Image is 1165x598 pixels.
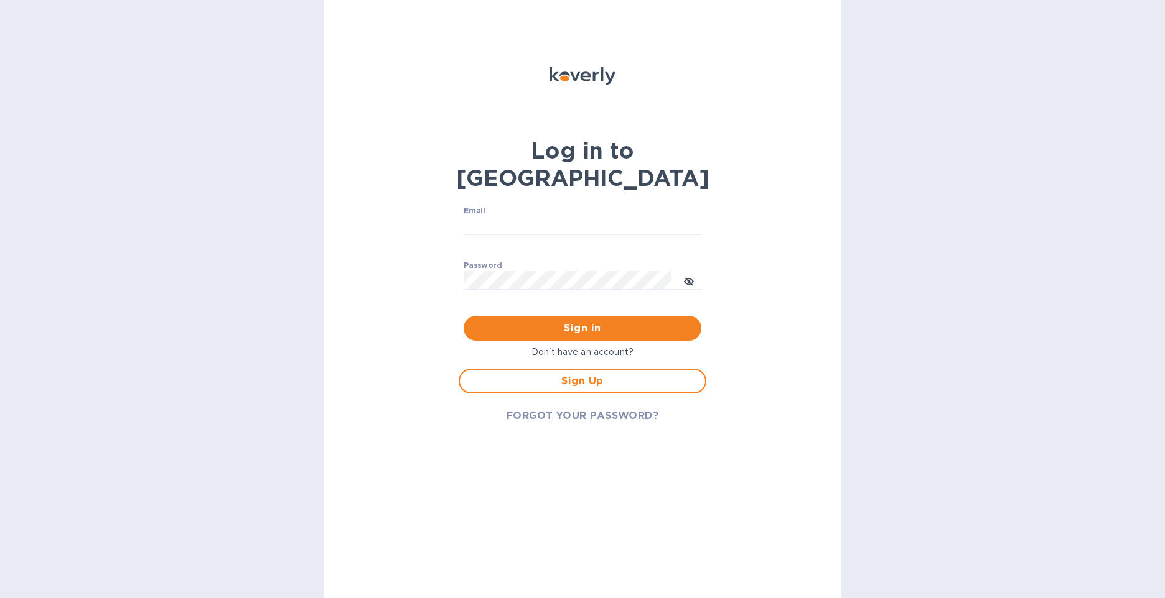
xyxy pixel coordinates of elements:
img: Koverly [550,67,615,85]
button: Sign in [464,316,701,341]
p: Don't have an account? [459,346,706,359]
button: Sign Up [459,369,706,393]
label: Email [464,208,485,215]
button: toggle password visibility [676,268,701,293]
label: Password [464,262,502,270]
button: FORGOT YOUR PASSWORD? [497,403,669,428]
span: FORGOT YOUR PASSWORD? [507,408,659,423]
span: Sign in [474,321,691,336]
span: Sign Up [470,374,695,389]
b: Log in to [GEOGRAPHIC_DATA] [456,137,709,191]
